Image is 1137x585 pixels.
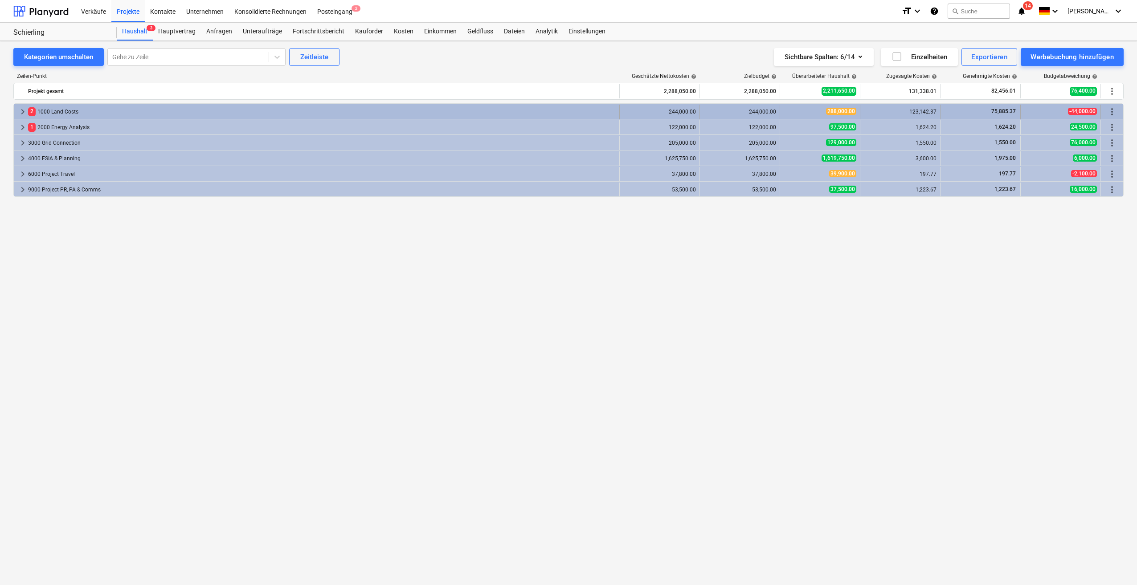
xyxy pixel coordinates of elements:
[530,23,563,41] a: Analytik
[930,74,937,79] span: help
[300,51,328,63] div: Zeitleiste
[822,154,856,162] span: 1,619,750.00
[1031,51,1114,63] div: Werbebuchung hinzufügen
[994,155,1017,161] span: 1,975.00
[912,6,923,16] i: keyboard_arrow_down
[703,124,776,130] div: 122,000.00
[28,151,616,166] div: 4000 ESIA & Planning
[886,73,937,79] div: Zugesagte Kosten
[623,155,696,162] div: 1,625,750.00
[963,73,1017,79] div: Genehmigte Kosten
[389,23,419,41] div: Kosten
[1090,74,1097,79] span: help
[499,23,530,41] a: Dateien
[1010,74,1017,79] span: help
[864,109,937,115] div: 123,142.37
[703,140,776,146] div: 205,000.00
[1050,6,1060,16] i: keyboard_arrow_down
[1107,169,1117,179] span: Mehr Aktionen
[623,187,696,193] div: 53,500.00
[623,140,696,146] div: 205,000.00
[623,84,696,98] div: 2,288,050.00
[1017,6,1026,16] i: notifications
[998,171,1017,177] span: 197.77
[28,167,616,181] div: 6000 Project Travel
[1070,87,1097,95] span: 76,400.00
[28,123,36,131] span: 1
[864,187,937,193] div: 1,223.67
[117,23,153,41] a: Haushalt3
[237,23,287,41] a: Unteraufträge
[1070,186,1097,193] span: 16,000.00
[623,109,696,115] div: 244,000.00
[1070,123,1097,130] span: 24,500.00
[201,23,237,41] a: Anfragen
[1021,48,1124,66] button: Werbebuchung hinzufügen
[948,4,1010,19] button: Suche
[28,183,616,197] div: 9000 Project PR, PA & Comms
[864,84,937,98] div: 131,338.01
[689,74,696,79] span: help
[971,51,1007,63] div: Exportieren
[892,51,947,63] div: Einzelheiten
[930,6,939,16] i: Wissensbasis
[1107,122,1117,133] span: Mehr Aktionen
[961,48,1017,66] button: Exportieren
[769,74,777,79] span: help
[17,184,28,195] span: keyboard_arrow_right
[462,23,499,41] a: Geldfluss
[744,73,777,79] div: Zielbudget
[632,73,696,79] div: Geschätzte Nettokosten
[28,84,616,98] div: Projekt gesamt
[703,171,776,177] div: 37,800.00
[703,109,776,115] div: 244,000.00
[822,87,856,95] span: 2,211,650.00
[117,23,153,41] div: Haushalt
[826,108,856,115] span: 288,000.00
[13,73,620,79] div: Zeilen-Punkt
[24,51,93,63] div: Kategorien umschalten
[881,48,958,66] button: Einzelheiten
[864,171,937,177] div: 197.77
[28,105,616,119] div: 1000 Land Costs
[990,108,1017,114] span: 75,885.37
[563,23,611,41] a: Einstellungen
[1092,542,1137,585] iframe: Chat Widget
[147,25,155,31] span: 3
[1023,1,1033,10] span: 14
[1044,73,1097,79] div: Budgetabweichung
[13,28,106,37] div: Schierling
[623,124,696,130] div: 122,000.00
[1107,184,1117,195] span: Mehr Aktionen
[350,23,389,41] a: Kauforder
[994,139,1017,146] span: 1,550.00
[1107,86,1117,97] span: Mehr Aktionen
[864,155,937,162] div: 3,600.00
[17,122,28,133] span: keyboard_arrow_right
[1107,106,1117,117] span: Mehr Aktionen
[829,186,856,193] span: 37,500.00
[287,23,350,41] a: Fortschrittsbericht
[1068,108,1097,115] span: -44,000.00
[990,87,1017,95] span: 82,456.01
[826,139,856,146] span: 129,000.00
[623,171,696,177] div: 37,800.00
[785,51,863,63] div: Sichtbare Spalten : 6/14
[153,23,201,41] div: Hauptvertrag
[1092,542,1137,585] div: Chat-Widget
[17,169,28,179] span: keyboard_arrow_right
[1067,8,1112,15] span: [PERSON_NAME]
[17,138,28,148] span: keyboard_arrow_right
[13,48,104,66] button: Kategorien umschalten
[17,106,28,117] span: keyboard_arrow_right
[850,74,857,79] span: help
[28,107,36,116] span: 2
[289,48,339,66] button: Zeitleiste
[792,73,857,79] div: Überarbeiteter Haushalt
[703,187,776,193] div: 53,500.00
